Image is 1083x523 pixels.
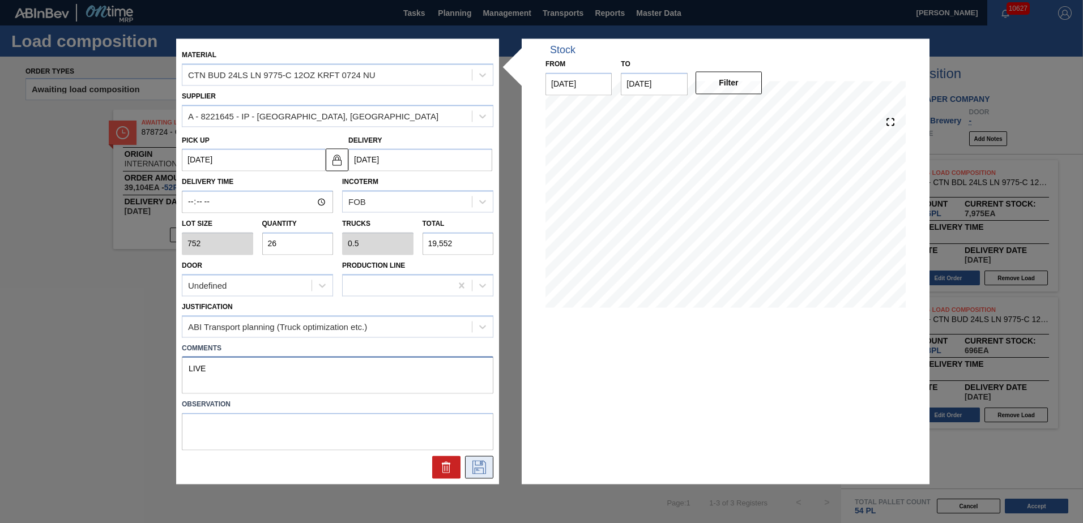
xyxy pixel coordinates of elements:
label: From [545,60,565,68]
div: Stock [550,44,575,56]
input: mm/dd/yyyy [348,149,492,172]
label: Supplier [182,92,216,100]
label: Delivery Time [182,174,333,191]
img: locked [330,153,344,166]
label: Comments [182,340,493,357]
div: Undefined [188,281,227,290]
input: mm/dd/yyyy [545,72,612,95]
label: Material [182,51,216,59]
label: to [621,60,630,68]
label: Observation [182,397,493,413]
input: mm/dd/yyyy [621,72,687,95]
label: Delivery [348,136,382,144]
label: Lot size [182,216,253,233]
input: mm/dd/yyyy [182,149,326,172]
div: CTN BUD 24LS LN 9775-C 12OZ KRFT 0724 NU [188,70,376,80]
div: Delete Suggestion [432,456,461,479]
label: Quantity [262,220,297,228]
label: Trucks [342,220,370,228]
div: FOB [348,197,366,207]
button: Filter [696,71,762,94]
label: Pick up [182,136,210,144]
label: Total [423,220,445,228]
textarea: LIVE [182,357,493,394]
div: ABI Transport planning (Truck optimization etc.) [188,321,367,331]
label: Production Line [342,261,405,269]
label: Justification [182,303,233,311]
label: Incoterm [342,178,378,186]
label: Door [182,261,202,269]
div: A - 8221645 - IP - [GEOGRAPHIC_DATA], [GEOGRAPHIC_DATA] [188,112,438,121]
button: locked [326,148,348,171]
div: Save Suggestion [465,456,493,479]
